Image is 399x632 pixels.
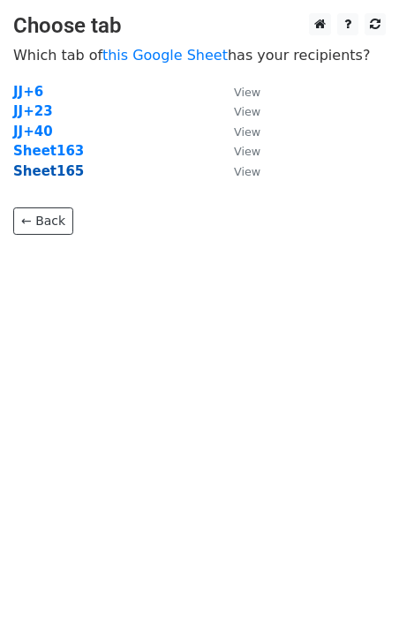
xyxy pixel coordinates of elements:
[13,163,84,179] a: Sheet165
[216,103,260,119] a: View
[13,207,73,235] a: ← Back
[216,163,260,179] a: View
[234,105,260,118] small: View
[13,46,386,64] p: Which tab of has your recipients?
[234,145,260,158] small: View
[102,47,228,64] a: this Google Sheet
[216,84,260,100] a: View
[216,143,260,159] a: View
[13,13,386,39] h3: Choose tab
[13,103,53,119] a: JJ+23
[234,86,260,99] small: View
[311,547,399,632] iframe: Chat Widget
[13,124,53,139] a: JJ+40
[234,125,260,139] small: View
[13,84,43,100] a: JJ+6
[13,143,84,159] a: Sheet163
[234,165,260,178] small: View
[216,124,260,139] a: View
